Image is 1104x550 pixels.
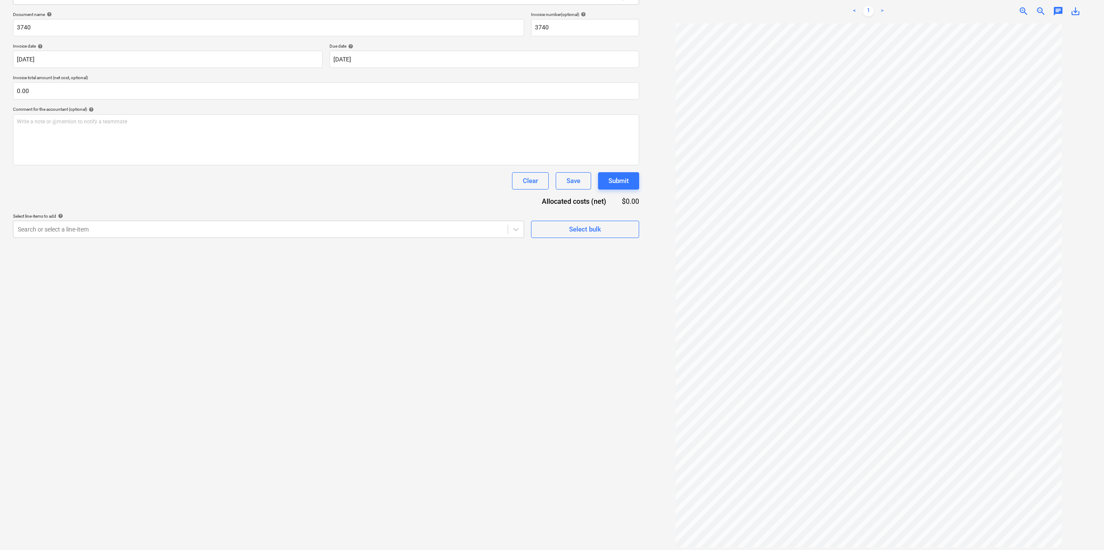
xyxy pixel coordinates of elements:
button: Clear [512,172,549,190]
div: Invoice number (optional) [531,12,639,17]
div: Submit [608,175,629,187]
span: help [56,213,63,219]
button: Select bulk [531,221,639,238]
span: help [87,107,94,112]
div: Select bulk [569,224,601,235]
div: Invoice date [13,43,323,49]
iframe: Chat Widget [1061,508,1104,550]
div: Clear [523,175,538,187]
span: help [45,12,52,17]
span: help [36,44,43,49]
div: Allocated costs (net) [527,196,620,206]
span: help [346,44,353,49]
p: Invoice total amount (net cost, optional) [13,75,639,82]
input: Invoice date not specified [13,51,323,68]
div: Due date [330,43,639,49]
a: Next page [877,6,887,16]
span: zoom_out [1036,6,1046,16]
input: Document name [13,19,524,36]
div: Select line-items to add [13,213,524,219]
span: chat [1053,6,1063,16]
span: zoom_in [1018,6,1029,16]
a: Page 1 is your current page [863,6,874,16]
span: help [579,12,586,17]
div: $0.00 [620,196,639,206]
input: Invoice total amount (net cost, optional) [13,82,639,100]
input: Due date not specified [330,51,639,68]
input: Invoice number [531,19,639,36]
button: Submit [598,172,639,190]
div: Save [566,175,580,187]
button: Save [556,172,591,190]
div: Comment for the accountant (optional) [13,106,639,112]
span: save_alt [1070,6,1081,16]
div: Document name [13,12,524,17]
a: Previous page [849,6,860,16]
